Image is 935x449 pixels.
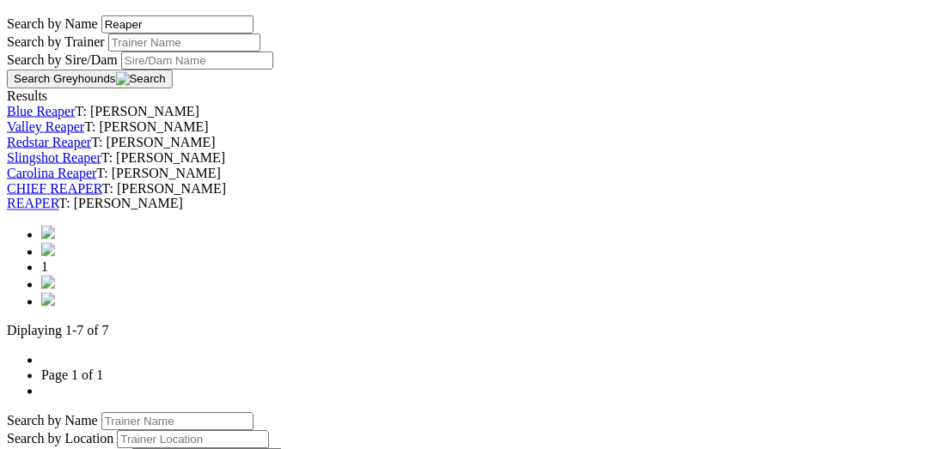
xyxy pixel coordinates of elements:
div: T: [PERSON_NAME] [7,119,928,135]
img: chevron-right-pager-blue.svg [41,276,55,289]
div: T: [PERSON_NAME] [7,166,928,181]
img: Search [116,72,166,86]
input: Search by Greyhound name [101,15,254,33]
div: T: [PERSON_NAME] [7,104,928,119]
label: Search by Name [7,16,98,31]
input: Search by Trainer name [108,33,260,52]
button: Search Greyhounds [7,70,173,88]
img: chevron-left-pager-blue.svg [41,243,55,257]
a: REAPER [7,197,58,211]
label: Search by Trainer [7,34,105,49]
a: Page 1 of 1 [41,368,103,383]
div: T: [PERSON_NAME] [7,181,928,197]
div: T: [PERSON_NAME] [7,150,928,166]
div: T: [PERSON_NAME] [7,135,928,150]
label: Search by Location [7,432,113,446]
input: Search by Sire/Dam name [121,52,273,70]
p: Diplaying 1-7 of 7 [7,324,928,339]
img: chevrons-right-pager-blue.svg [41,293,55,306]
div: Results [7,88,928,104]
label: Search by Sire/Dam [7,52,118,67]
span: 1 [41,260,48,275]
a: Redstar Reaper [7,135,91,149]
a: Blue Reaper [7,104,76,118]
a: Slingshot Reaper [7,150,101,165]
label: Search by Name [7,414,98,428]
div: T: [PERSON_NAME] [7,197,928,212]
input: Search by Trainer Location [117,431,269,449]
a: Valley Reaper [7,119,84,134]
input: Search by Trainer Name [101,413,254,431]
a: Carolina Reaper [7,166,96,180]
a: CHIEF REAPER [7,181,102,196]
img: chevrons-left-pager-blue.svg [41,226,55,240]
